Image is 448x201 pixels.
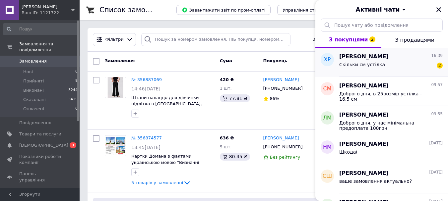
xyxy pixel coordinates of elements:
[23,69,33,75] span: Нові
[339,149,358,155] span: Шкода(
[429,170,443,175] span: [DATE]
[23,87,44,93] span: Виконані
[263,77,299,83] a: [PERSON_NAME]
[339,140,389,148] span: [PERSON_NAME]
[131,145,160,150] span: 13:45[DATE]
[19,41,80,53] span: Замовлення та повідомлення
[19,171,61,183] span: Панель управління
[339,91,433,102] span: Доброго дня, в 25розмір устілка - 16,5 см
[339,82,389,90] span: [PERSON_NAME]
[324,56,331,64] span: ХР
[182,7,265,13] span: Завантажити звіт по пром-оплаті
[435,6,443,14] button: Закрити
[70,142,76,148] span: 3
[220,144,232,149] span: 5 шт.
[270,96,280,101] span: 86%
[315,164,448,193] button: СШ[PERSON_NAME][DATE]ваше замовлення актуально?
[220,77,234,82] span: 420 ₴
[220,135,234,140] span: 636 ₴
[315,135,448,164] button: НМ[PERSON_NAME][DATE]Шкода(
[19,154,61,166] span: Показники роботи компанії
[220,94,250,102] div: 77.81 ₴
[315,77,448,106] button: СМ[PERSON_NAME]09:57Доброго дня, в 25розмір устілка - 16,5 см
[68,97,78,103] span: 3415
[323,85,332,93] span: СМ
[277,5,339,15] button: Управління статусами
[23,97,46,103] span: Скасовані
[99,6,167,14] h1: Список замовлень
[431,111,443,117] span: 09:55
[105,36,124,43] span: Фільтри
[339,170,389,177] span: [PERSON_NAME]
[263,135,299,141] a: [PERSON_NAME]
[334,5,429,14] button: Активні чати
[339,120,433,131] span: Доброго дня. у нас мінімальна предоплата 100грн
[270,155,300,160] span: Без рейтингу
[131,77,162,82] a: № 356887069
[339,178,412,184] span: ваше замовлення актуально?
[283,8,333,13] span: Управління статусами
[19,120,51,126] span: Повідомлення
[321,19,443,32] input: Пошук чату або повідомлення
[315,106,448,135] button: ЛМ[PERSON_NAME]09:55Доброго дня. у нас мінімальна предоплата 100грн
[431,53,443,59] span: 16:39
[395,37,434,43] span: З продавцями
[220,86,232,91] span: 1 шт.
[19,58,47,64] span: Замовлення
[68,87,78,93] span: 3244
[131,95,207,119] a: Штани палаццо для дівчинки підлітка в [GEOGRAPHIC_DATA], чорні (115631), Smil (Сміл) 164 р. Чорни...
[22,10,80,16] div: Ваш ID: 1121722
[105,58,135,63] span: Замовлення
[323,114,332,122] span: ЛМ
[315,32,381,48] button: З покупцями2
[339,62,385,67] span: Скільки см устілка
[437,63,443,69] span: 2
[369,36,375,42] span: 2
[263,58,288,63] span: Покупець
[263,144,303,149] span: [PHONE_NUMBER]
[105,135,126,156] img: Фото товару
[312,36,357,43] span: Збережені фільтри:
[105,77,126,98] img: Фото товару
[220,153,250,161] div: 80.45 ₴
[75,106,78,112] span: 0
[19,142,68,148] span: [DEMOGRAPHIC_DATA]
[131,135,162,140] a: № 356874577
[141,33,290,46] input: Пошук за номером замовлення, ПІБ покупця, номером телефону, Email, номером накладної
[339,111,389,119] span: [PERSON_NAME]
[323,173,332,180] span: СШ
[381,32,448,48] button: З продавцями
[75,78,78,84] span: 9
[429,140,443,146] span: [DATE]
[131,86,160,91] span: 14:46[DATE]
[22,4,71,10] span: Магазин Кроха
[355,5,400,14] span: Активні чати
[23,106,44,112] span: Оплачені
[131,180,191,185] a: 5 товарів у замовленні
[339,53,389,61] span: [PERSON_NAME]
[323,143,332,151] span: НМ
[263,86,303,91] span: [PHONE_NUMBER]
[329,36,368,43] span: З покупцями
[131,180,183,185] span: 5 товарів у замовленні
[75,69,78,75] span: 0
[431,82,443,88] span: 09:57
[19,131,61,137] span: Товари та послуги
[3,23,78,35] input: Пошук
[315,48,448,77] button: ХР[PERSON_NAME]16:39Скільки см устілка2
[23,78,44,84] span: Прийняті
[220,58,232,63] span: Cума
[131,154,199,171] a: Картки Домана з фактами українською мовою "Визначні пам'ятки світу"
[105,135,126,156] a: Фото товару
[176,5,271,15] button: Завантажити звіт по пром-оплаті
